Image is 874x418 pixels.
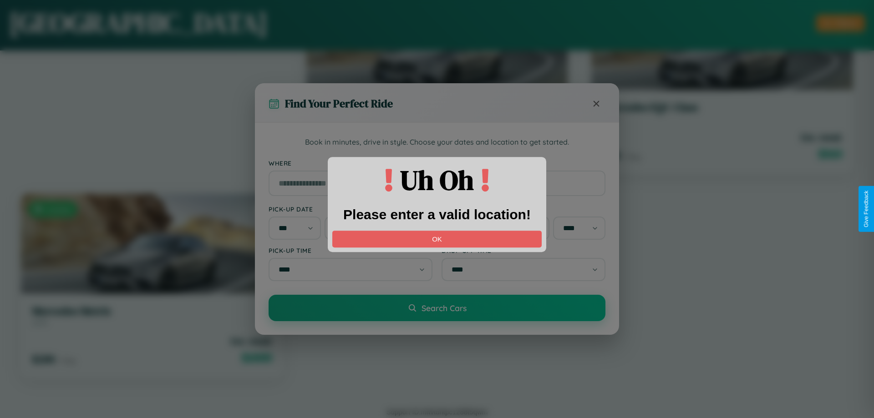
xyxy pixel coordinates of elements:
label: Drop-off Time [442,247,605,254]
label: Drop-off Date [442,205,605,213]
label: Where [269,159,605,167]
span: Search Cars [422,303,467,313]
label: Pick-up Date [269,205,432,213]
label: Pick-up Time [269,247,432,254]
p: Book in minutes, drive in style. Choose your dates and location to get started. [269,136,605,148]
h3: Find Your Perfect Ride [285,96,393,111]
